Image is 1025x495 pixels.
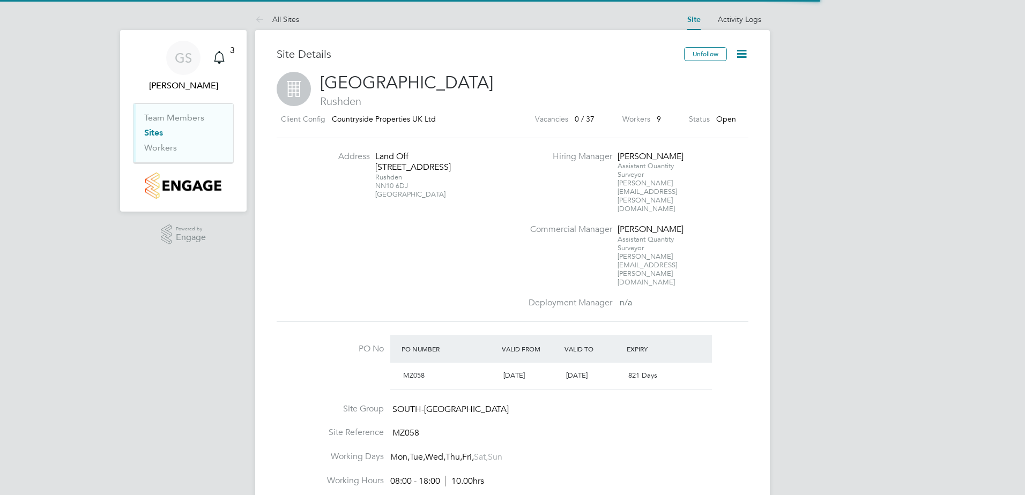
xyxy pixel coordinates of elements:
label: Workers [622,112,650,126]
label: Site Reference [277,427,384,438]
span: n/a [620,297,632,308]
span: Thu, [445,452,462,462]
div: 08:00 - 18:00 [390,476,484,487]
a: Workers [144,142,177,153]
span: Assistant Quantity Surveyor [618,235,674,252]
a: Site [687,15,701,24]
label: Vacancies [535,112,568,126]
div: PO Number [399,339,499,358]
span: Wed, [425,452,445,462]
span: Gurraj Singh [133,79,234,92]
span: Mon, [390,452,410,462]
label: Client Config [281,112,325,126]
div: [PERSON_NAME] [618,224,685,235]
span: [PERSON_NAME][EMAIL_ADDRESS][PERSON_NAME][DOMAIN_NAME] [618,252,677,287]
a: Go to home page [133,172,234,199]
span: Fri, [462,452,474,462]
a: Activity Logs [718,14,761,24]
div: Valid To [562,339,625,358]
span: [DATE] [566,371,588,380]
label: Address [311,151,370,162]
label: PO No [277,343,384,355]
span: [GEOGRAPHIC_DATA] [320,72,493,93]
a: Team Members [144,112,204,123]
label: Deployment Manager [522,297,612,309]
span: [PERSON_NAME][EMAIL_ADDRESS][PERSON_NAME][DOMAIN_NAME] [618,178,677,213]
label: Working Days [277,451,384,462]
span: Tue, [410,452,425,462]
span: 9 [657,114,661,124]
span: Sat, [474,452,488,462]
div: Rushden NN10 6DJ [GEOGRAPHIC_DATA] [375,173,442,199]
h3: Site Details [277,47,684,61]
span: Powered by [176,224,206,234]
span: 821 Days [628,371,657,380]
a: All Sites [255,14,299,24]
label: Working Hours [277,475,384,486]
img: countryside-properties-logo-retina.png [145,172,221,199]
span: Countryside Properties UK Ltd [332,114,436,124]
span: 10.00hrs [445,476,484,486]
div: [PERSON_NAME] [618,151,685,162]
span: Engage [176,233,206,242]
span: 0 / 37 [575,114,595,124]
a: 3 [209,41,230,75]
a: GS[PERSON_NAME] [133,41,234,92]
span: Rushden [277,94,748,108]
span: MZ058 [403,371,425,380]
span: SOUTH-[GEOGRAPHIC_DATA] [392,404,509,415]
span: Open [716,114,736,124]
span: Assistant Quantity Surveyor [618,161,674,179]
a: Sites [144,127,163,138]
label: Commercial Manager [522,224,612,235]
span: MZ058 [392,428,419,439]
label: Site Group [277,403,384,415]
div: Expiry [624,339,687,358]
label: Status [689,112,710,126]
button: Unfollow [684,47,727,61]
label: Hiring Manager [522,151,612,162]
div: Valid From [499,339,562,358]
span: GS [175,51,192,65]
nav: Main navigation [120,30,247,212]
span: Sun [488,452,502,462]
a: Powered byEngage [161,224,206,245]
div: Land Off [STREET_ADDRESS] [375,151,442,174]
span: 3 [230,45,235,55]
span: [DATE] [503,371,525,380]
